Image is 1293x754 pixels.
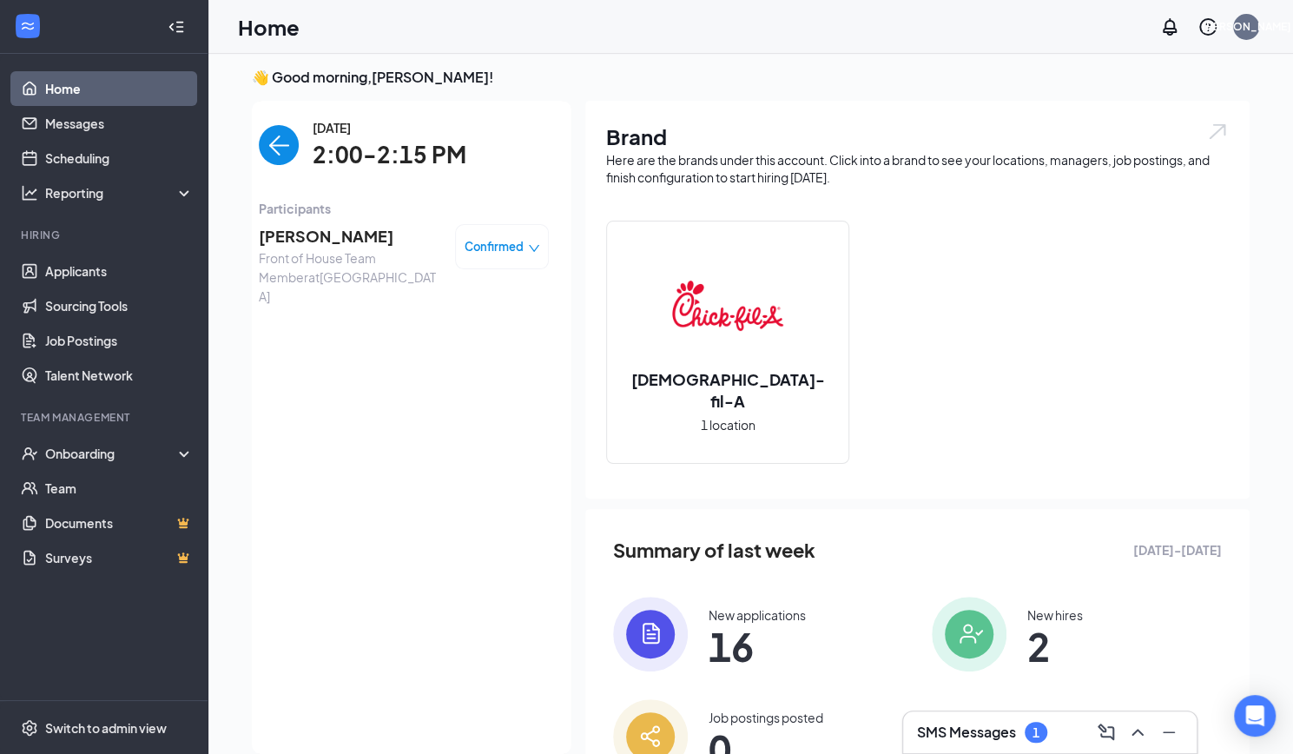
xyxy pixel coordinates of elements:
[1032,725,1039,740] div: 1
[1127,722,1148,743] svg: ChevronUp
[259,125,299,165] button: back-button
[1155,718,1183,746] button: Minimize
[313,118,466,137] span: [DATE]
[932,597,1006,671] img: icon
[259,224,441,248] span: [PERSON_NAME]
[672,250,783,361] img: Chick-fil-A
[45,358,194,393] a: Talent Network
[21,410,190,425] div: Team Management
[45,506,194,540] a: DocumentsCrown
[45,71,194,106] a: Home
[45,184,195,202] div: Reporting
[709,606,806,624] div: New applications
[45,141,194,175] a: Scheduling
[45,106,194,141] a: Messages
[1202,19,1291,34] div: [PERSON_NAME]
[606,151,1229,186] div: Here are the brands under this account. Click into a brand to see your locations, managers, job p...
[45,254,194,288] a: Applicants
[45,323,194,358] a: Job Postings
[613,597,688,671] img: icon
[21,184,38,202] svg: Analysis
[259,248,441,306] span: Front of House Team Member at [GEOGRAPHIC_DATA]
[528,242,540,255] span: down
[45,540,194,575] a: SurveysCrown
[709,709,823,726] div: Job postings posted
[45,445,179,462] div: Onboarding
[709,631,806,662] span: 16
[607,368,848,412] h2: [DEMOGRAPHIC_DATA]-fil-A
[613,535,815,565] span: Summary of last week
[1197,17,1218,37] svg: QuestionInfo
[45,719,167,737] div: Switch to admin view
[606,122,1229,151] h1: Brand
[1133,540,1222,559] span: [DATE] - [DATE]
[1234,695,1276,737] div: Open Intercom Messenger
[45,471,194,506] a: Team
[21,228,190,242] div: Hiring
[313,137,466,173] span: 2:00-2:15 PM
[259,199,549,218] span: Participants
[701,415,755,434] span: 1 location
[1206,122,1229,142] img: open.6027fd2a22e1237b5b06.svg
[917,723,1016,742] h3: SMS Messages
[21,445,38,462] svg: UserCheck
[21,719,38,737] svg: Settings
[45,288,194,323] a: Sourcing Tools
[1158,722,1179,743] svg: Minimize
[1092,718,1120,746] button: ComposeMessage
[168,18,185,36] svg: Collapse
[465,238,524,255] span: Confirmed
[19,17,36,35] svg: WorkstreamLogo
[252,68,1250,87] h3: 👋 Good morning, [PERSON_NAME] !
[1159,17,1180,37] svg: Notifications
[1027,631,1083,662] span: 2
[1124,718,1151,746] button: ChevronUp
[1027,606,1083,624] div: New hires
[238,12,300,42] h1: Home
[1096,722,1117,743] svg: ComposeMessage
